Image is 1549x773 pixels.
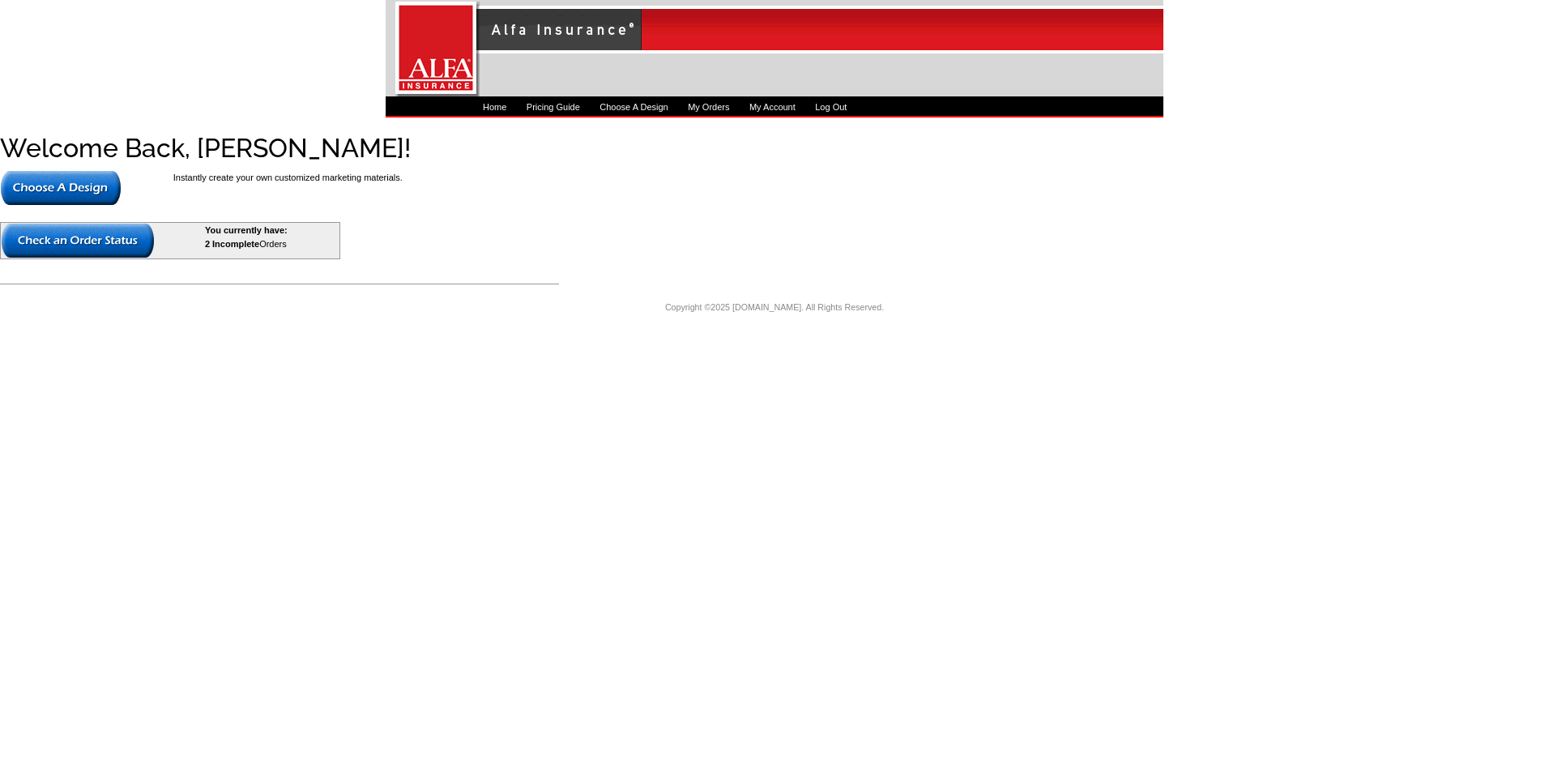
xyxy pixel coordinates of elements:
div: Orders [205,237,339,251]
a: Log Out [815,102,847,112]
img: button-check-order-status.gif [2,224,154,258]
b: You currently have: [205,225,288,235]
a: Pricing Guide [527,102,580,112]
span: Instantly create your own customized marketing materials. [173,173,403,182]
span: 2 Incomplete [205,239,259,249]
a: My Account [749,102,796,112]
a: Home [483,102,506,112]
img: button-choose-design.gif [1,171,121,205]
a: Choose A Design [600,102,668,112]
a: My Orders [688,102,729,112]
